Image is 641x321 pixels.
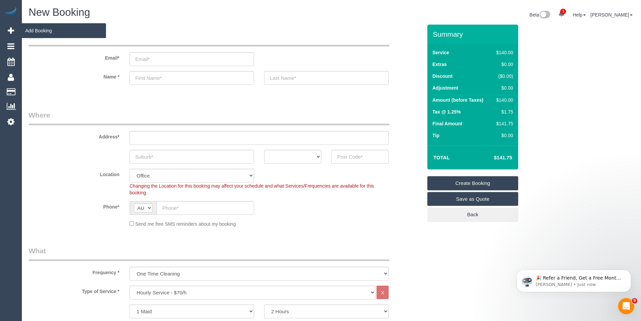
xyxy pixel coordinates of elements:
[22,23,106,38] span: Add Booking
[24,267,124,276] label: Frequency *
[24,71,124,80] label: Name *
[24,52,124,61] label: Email*
[331,150,389,164] input: Post Code*
[135,221,236,227] span: Send me free SMS reminders about my booking
[494,61,513,68] div: $0.00
[555,7,568,22] a: 1
[24,286,124,295] label: Type of Service *
[432,120,462,127] label: Final Amount
[427,176,518,190] a: Create Booking
[130,71,254,85] input: First Name*
[560,9,566,14] span: 1
[264,71,389,85] input: Last Name*
[433,30,515,38] h3: Summary
[432,132,439,139] label: Tip
[530,12,550,18] a: Beta
[29,110,389,125] legend: Where
[539,11,550,20] img: New interface
[494,132,513,139] div: $0.00
[632,298,637,303] span: 9
[24,131,124,140] label: Address*
[618,298,634,314] iframe: Intercom live chat
[494,49,513,56] div: $140.00
[130,52,254,66] input: Email*
[130,183,374,195] span: Changing the Location for this booking may affect your schedule and what Services/Frequencies are...
[29,246,389,261] legend: What
[427,192,518,206] a: Save as Quote
[130,150,254,164] input: Suburb*
[24,201,124,210] label: Phone*
[432,49,449,56] label: Service
[432,73,453,79] label: Discount
[29,6,90,18] span: New Booking
[432,108,461,115] label: Tax @ 1.25%
[494,97,513,103] div: $140.00
[432,97,483,103] label: Amount (before Taxes)
[494,73,513,79] div: ($0.00)
[156,201,254,215] input: Phone*
[427,207,518,222] a: Back
[4,7,17,16] img: Automaid Logo
[474,155,512,161] h4: $141.75
[433,155,450,160] strong: Total
[591,12,633,18] a: [PERSON_NAME]
[29,31,389,46] legend: Who
[494,120,513,127] div: $141.75
[494,85,513,91] div: $0.00
[494,108,513,115] div: $1.75
[573,12,586,18] a: Help
[24,169,124,178] label: Location
[506,256,641,303] iframe: Intercom notifications message
[432,85,458,91] label: Adjustment
[432,61,447,68] label: Extras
